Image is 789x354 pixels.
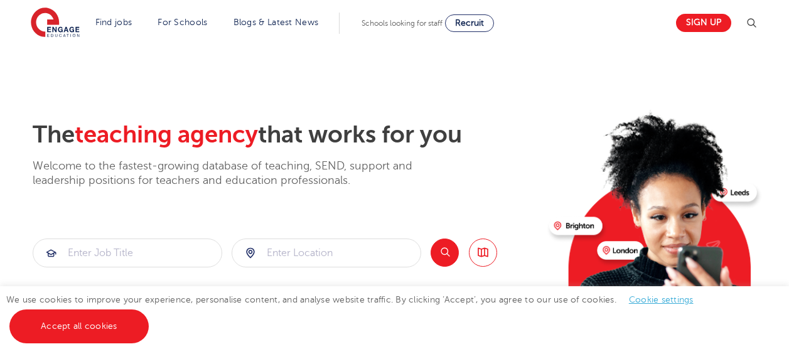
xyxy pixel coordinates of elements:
[232,239,421,267] input: Submit
[9,309,149,343] a: Accept all cookies
[75,121,258,148] span: teaching agency
[233,18,319,27] a: Blogs & Latest News
[33,239,222,267] div: Submit
[31,8,80,39] img: Engage Education
[6,295,706,331] span: We use cookies to improve your experience, personalise content, and analyse website traffic. By c...
[33,239,222,267] input: Submit
[232,239,421,267] div: Submit
[455,18,484,28] span: Recruit
[676,14,731,32] a: Sign up
[33,121,539,149] h2: The that works for you
[95,18,132,27] a: Find jobs
[33,159,447,188] p: Welcome to the fastest-growing database of teaching, SEND, support and leadership positions for t...
[431,239,459,267] button: Search
[158,18,207,27] a: For Schools
[362,19,443,28] span: Schools looking for staff
[629,295,694,304] a: Cookie settings
[445,14,494,32] a: Recruit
